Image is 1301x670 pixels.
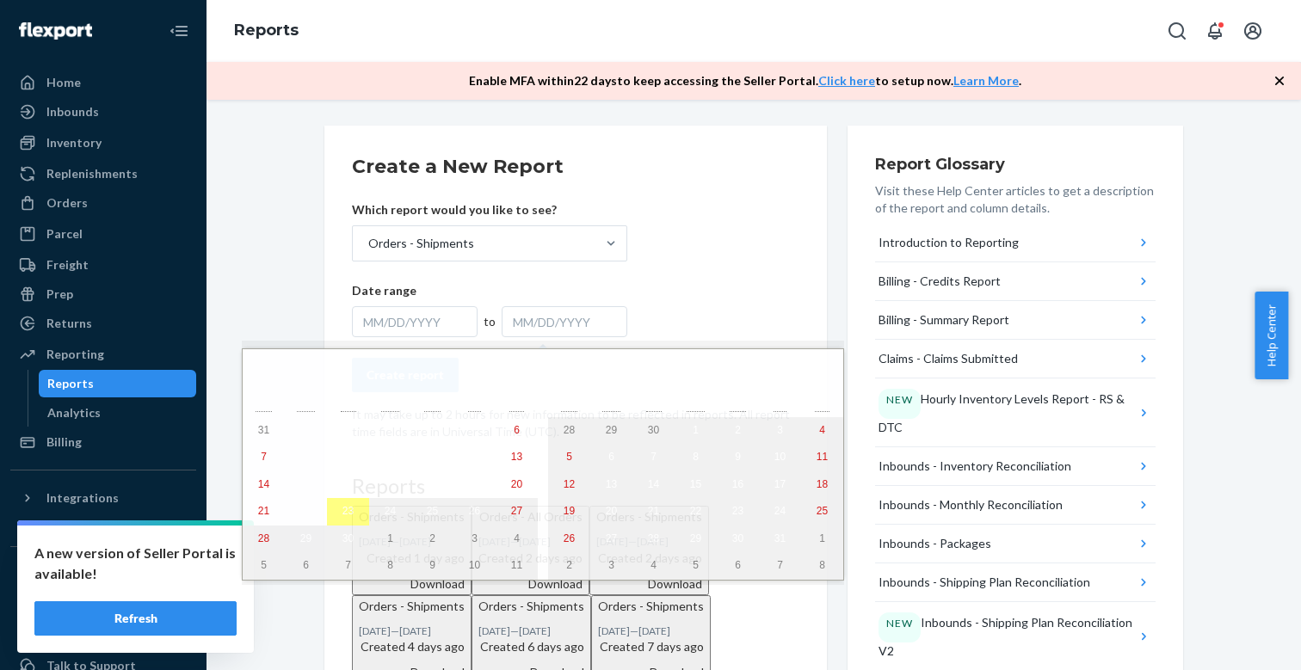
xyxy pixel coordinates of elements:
[801,417,843,445] button: October 4, 2025
[548,417,590,445] button: September 28, 2025
[732,505,743,517] abbr: October 23, 2025
[10,69,196,96] a: Home
[690,505,701,517] abbr: October 22, 2025
[399,624,431,637] time: [DATE]
[369,552,411,580] button: October 8, 2025
[566,451,572,463] abbr: October 5, 2025
[318,349,768,387] button: [DATE] – [DATE]
[590,471,632,499] button: October 13, 2025
[369,444,411,471] button: September 10, 2025
[875,153,1156,175] h3: Report Glossary
[496,471,538,499] button: September 20, 2025
[243,471,285,499] button: September 14, 2025
[234,21,299,40] a: Reports
[47,404,101,421] div: Analytics
[469,478,480,490] abbr: September 19, 2025
[10,160,196,187] a: Replenishments
[879,350,1018,367] div: Claims - Claims Submitted
[511,505,522,517] abbr: September 27, 2025
[352,306,478,337] div: MM/DD/YYYY
[300,532,311,544] abbr: September 29, 2025
[606,478,617,490] abbr: October 13, 2025
[1255,292,1288,379] button: Help Center
[281,349,318,387] button: ‹
[875,224,1156,262] button: Introduction to Reporting
[411,498,453,526] button: September 25, 2025
[505,361,538,373] span: [DATE]
[632,526,675,553] button: October 28, 2025
[598,624,704,638] p: —
[879,535,991,552] div: Inbounds - Packages
[387,559,393,571] abbr: October 8, 2025
[10,484,196,512] button: Integrations
[469,505,480,517] abbr: September 26, 2025
[478,624,584,638] p: —
[875,182,1156,217] p: Visit these Help Center articles to get a description of the report and column details.
[258,424,269,436] abbr: August 31, 2025
[46,134,102,151] div: Inventory
[953,73,1019,88] a: Learn More
[303,424,309,436] abbr: September 1, 2025
[564,505,575,517] abbr: October 19, 2025
[768,349,805,387] button: ›
[478,598,584,615] p: Orders - Shipments
[549,361,582,373] span: [DATE]
[648,424,659,436] abbr: September 30, 2025
[261,559,267,571] abbr: October 5, 2025
[735,424,741,436] abbr: October 2, 2025
[548,471,590,499] button: October 12, 2025
[774,403,786,412] abbr: Friday
[39,399,197,427] a: Analytics
[47,375,94,392] div: Reports
[10,251,196,279] a: Freight
[801,444,843,471] button: October 11, 2025
[875,486,1156,525] button: Inbounds - Monthly Reconciliation
[606,505,617,517] abbr: October 20, 2025
[46,286,73,303] div: Prep
[817,478,828,490] abbr: October 18, 2025
[606,532,617,544] abbr: October 27, 2025
[509,403,524,412] abbr: Saturday
[10,519,196,539] a: Add Integration
[548,552,590,580] button: November 2, 2025
[327,498,369,526] button: September 23, 2025
[220,6,312,56] ol: breadcrumbs
[590,417,632,445] button: September 29, 2025
[496,444,538,471] button: September 13, 2025
[243,552,285,580] button: October 5, 2025
[817,505,828,517] abbr: October 25, 2025
[819,559,825,571] abbr: November 8, 2025
[345,559,351,571] abbr: October 7, 2025
[478,624,510,637] time: [DATE]
[496,498,538,526] button: September 27, 2025
[1236,14,1270,48] button: Open account menu
[429,424,435,436] abbr: September 4, 2025
[632,552,675,580] button: November 4, 2025
[300,478,311,490] abbr: September 15, 2025
[46,315,92,332] div: Returns
[819,532,825,544] abbr: November 1, 2025
[511,478,522,490] abbr: September 20, 2025
[359,598,465,615] p: Orders - Shipments
[46,225,83,243] div: Parcel
[411,417,453,445] button: September 4, 2025
[875,262,1156,301] button: Billing - Credits Report
[10,280,196,308] a: Prep
[632,417,675,445] button: September 30, 2025
[327,552,369,580] button: October 7, 2025
[327,526,369,553] button: September 30, 2025
[46,165,138,182] div: Replenishments
[648,532,659,544] abbr: October 28, 2025
[606,424,617,436] abbr: September 29, 2025
[285,417,327,445] button: September 1, 2025
[632,444,675,471] button: October 7, 2025
[285,526,327,553] button: September 29, 2025
[297,403,315,412] abbr: Monday
[774,505,786,517] abbr: October 24, 2025
[886,392,913,407] p: NEW
[352,201,627,218] p: Which report would you like to see?
[650,451,657,463] abbr: October 7, 2025
[564,532,575,544] abbr: October 26, 2025
[590,498,632,526] button: October 20, 2025
[777,424,783,436] abbr: October 3, 2025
